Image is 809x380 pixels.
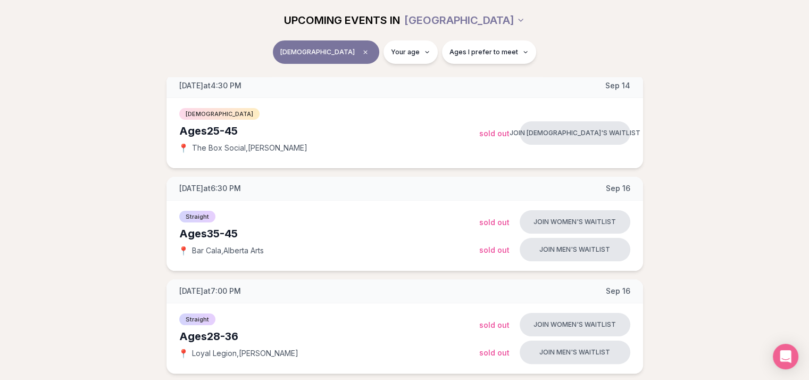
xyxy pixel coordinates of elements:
[520,238,630,261] button: Join men's waitlist
[179,80,241,91] span: [DATE] at 4:30 PM
[179,108,260,120] span: [DEMOGRAPHIC_DATA]
[479,245,510,254] span: Sold Out
[479,320,510,329] span: Sold Out
[383,40,438,64] button: Your age
[391,48,420,56] span: Your age
[479,218,510,227] span: Sold Out
[520,210,630,234] button: Join women's waitlist
[273,40,379,64] button: [DEMOGRAPHIC_DATA]Clear event type filter
[442,40,536,64] button: Ages I prefer to meet
[479,129,510,138] span: Sold Out
[520,341,630,364] button: Join men's waitlist
[192,245,264,256] span: Bar Cala , Alberta Arts
[179,226,479,241] div: Ages 35-45
[520,121,630,145] button: Join [DEMOGRAPHIC_DATA]'s waitlist
[179,246,188,255] span: 📍
[179,329,479,344] div: Ages 28-36
[192,143,307,153] span: The Box Social , [PERSON_NAME]
[179,123,479,138] div: Ages 25-45
[284,13,400,28] span: UPCOMING EVENTS IN
[606,183,630,194] span: Sep 16
[404,9,525,32] button: [GEOGRAPHIC_DATA]
[449,48,518,56] span: Ages I prefer to meet
[773,344,798,369] div: Open Intercom Messenger
[179,144,188,152] span: 📍
[280,48,355,56] span: [DEMOGRAPHIC_DATA]
[520,313,630,336] button: Join women's waitlist
[479,348,510,357] span: Sold Out
[179,349,188,358] span: 📍
[606,286,630,296] span: Sep 16
[179,313,215,325] span: Straight
[605,80,630,91] span: Sep 14
[192,348,298,359] span: Loyal Legion , [PERSON_NAME]
[179,286,241,296] span: [DATE] at 7:00 PM
[179,211,215,222] span: Straight
[179,183,241,194] span: [DATE] at 6:30 PM
[359,46,372,59] span: Clear event type filter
